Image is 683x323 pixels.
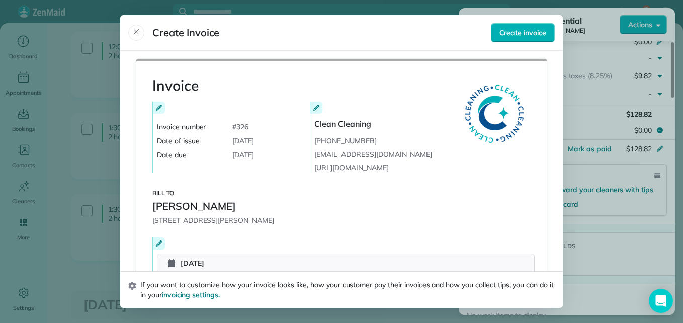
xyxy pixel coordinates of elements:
a: [URL][DOMAIN_NAME] [314,163,388,173]
span: [STREET_ADDRESS][PERSON_NAME] [152,215,274,225]
a: [EMAIL_ADDRESS][DOMAIN_NAME] [314,149,432,160]
span: [PHONE_NUMBER] [314,136,376,145]
span: [EMAIL_ADDRESS][DOMAIN_NAME] [314,150,432,159]
span: Bill to [152,189,174,197]
span: If you want to customize how your invoice looks like, how your customer pay their invoices and ho... [140,280,555,300]
button: Create invoice [491,23,555,42]
a: invoicing settings. [162,290,220,299]
h1: Invoice [152,77,490,94]
button: Close [128,25,144,41]
span: Clean Cleaning [314,118,471,130]
span: [URL][DOMAIN_NAME] [314,163,388,172]
span: [DATE] [232,136,254,146]
a: [PHONE_NUMBER] [314,136,376,146]
img: Company logo [458,77,531,150]
span: # 326 [232,122,248,132]
span: [PERSON_NAME] [152,199,236,213]
span: [DATE] [232,150,254,160]
span: Invoice number [157,122,228,132]
span: Create invoice [499,28,546,38]
span: [DATE] [181,258,302,268]
span: Date due [157,150,228,160]
span: Create Invoice [152,26,219,39]
span: Date of issue [157,136,228,146]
